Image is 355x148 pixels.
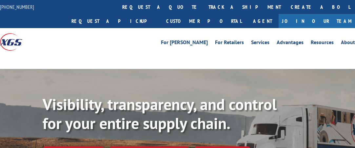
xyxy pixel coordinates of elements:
a: For Retailers [215,40,244,47]
a: Join Our Team [279,14,355,28]
a: For [PERSON_NAME] [161,40,208,47]
a: Request a pickup [67,14,161,28]
a: Agent [247,14,279,28]
a: Services [251,40,269,47]
a: Resources [311,40,334,47]
a: Advantages [277,40,304,47]
a: About [341,40,355,47]
a: Customer Portal [161,14,247,28]
b: Visibility, transparency, and control for your entire supply chain. [43,94,277,133]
